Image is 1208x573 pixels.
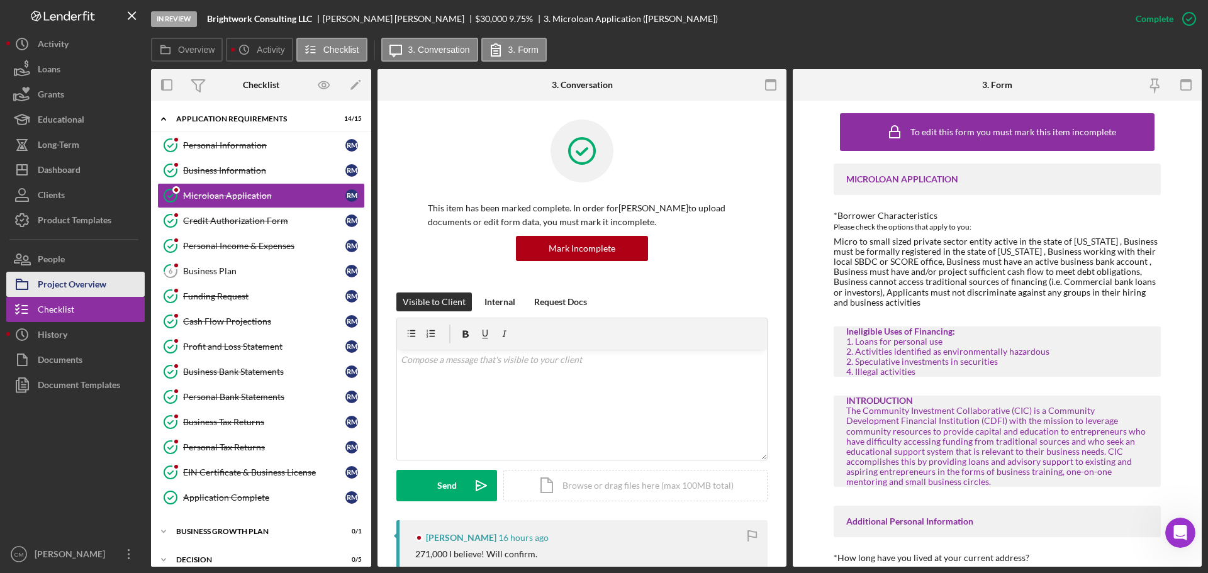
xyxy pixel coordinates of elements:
button: Clients [6,182,145,208]
div: [PERSON_NAME] [426,533,496,543]
div: R M [345,139,358,152]
div: R M [345,391,358,403]
button: Project Overview [6,272,145,297]
div: Grants [38,82,64,110]
a: Personal Income & ExpensesRM [157,233,365,259]
a: Business Bank StatementsRM [157,359,365,384]
div: R M [345,466,358,479]
div: 14 / 15 [339,115,362,123]
a: Application CompleteRM [157,485,365,510]
div: Application Complete [183,492,345,503]
a: Cash Flow ProjectionsRM [157,309,365,334]
div: R M [345,214,358,227]
label: 3. Form [508,45,539,55]
div: Project Overview [38,272,106,300]
text: CM [14,551,24,558]
div: Documents [38,347,82,376]
div: Additional Personal Information [846,516,1148,526]
div: R M [345,265,358,277]
button: Send [396,470,497,501]
div: R M [345,290,358,303]
div: R M [345,340,358,353]
div: Checklist [243,80,279,90]
div: R M [345,189,358,202]
div: R M [345,315,358,328]
p: This item has been marked complete. In order for [PERSON_NAME] to upload documents or edit form d... [428,201,736,230]
div: Business Growth Plan [176,528,330,535]
button: Activity [6,31,145,57]
div: *Borrower Characteristics [834,211,1161,221]
button: Overview [151,38,223,62]
div: Funding Request [183,291,345,301]
div: Request Docs [534,292,587,311]
div: Decision [176,556,330,564]
a: Credit Authorization FormRM [157,208,365,233]
button: Checklist [296,38,367,62]
label: Activity [257,45,284,55]
a: Profit and Loss StatementRM [157,334,365,359]
div: 9.75 % [509,14,533,24]
div: Cash Flow Projections [183,316,345,326]
div: Personal Tax Returns [183,442,345,452]
div: 3. Microloan Application ([PERSON_NAME]) [544,14,718,24]
iframe: Intercom live chat [1165,518,1195,548]
div: Checklist [38,297,74,325]
div: 3. Conversation [552,80,613,90]
div: Dashboard [38,157,81,186]
button: Internal [478,292,522,311]
button: Document Templates [6,372,145,398]
button: Educational [6,107,145,132]
div: Loans [38,57,60,85]
div: Product Templates [38,208,111,236]
div: Profit and Loss Statement [183,342,345,352]
div: 0 / 5 [339,556,362,564]
label: Checklist [323,45,359,55]
button: Dashboard [6,157,145,182]
button: 3. Conversation [381,38,478,62]
div: Microloan Application [183,191,345,201]
span: $30,000 [475,13,507,24]
div: R M [345,441,358,453]
div: To edit this form you must mark this item incomplete [910,127,1116,137]
div: Ineligible Uses of Financing: [846,326,1148,337]
div: 271,000 I believe! Will confirm. [415,549,537,559]
div: Business Plan [183,266,345,276]
div: History [38,322,67,350]
button: People [6,247,145,272]
div: R M [345,365,358,378]
label: 3. Conversation [408,45,470,55]
div: 0 / 1 [339,528,362,535]
button: Product Templates [6,208,145,233]
div: Personal Information [183,140,345,150]
time: 2025-09-26 01:57 [498,533,549,543]
div: Business Information [183,165,345,175]
button: CM[PERSON_NAME] [6,542,145,567]
div: MICROLOAN APPLICATION [846,174,1148,184]
button: Request Docs [528,292,593,311]
div: [PERSON_NAME] [PERSON_NAME] [323,14,475,24]
b: Brightwork Consulting LLC [207,14,312,24]
button: Complete [1123,6,1202,31]
a: 6Business PlanRM [157,259,365,284]
div: R M [345,240,358,252]
button: Documents [6,347,145,372]
a: Microloan ApplicationRM [157,183,365,208]
a: Personal Tax ReturnsRM [157,435,365,460]
div: INTRODUCTION [846,396,1148,406]
button: Activity [226,38,293,62]
button: Grants [6,82,145,107]
button: Long-Term [6,132,145,157]
button: History [6,322,145,347]
button: Loans [6,57,145,82]
a: Personal InformationRM [157,133,365,158]
div: Educational [38,107,84,135]
div: R M [345,416,358,428]
div: Complete [1136,6,1173,31]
